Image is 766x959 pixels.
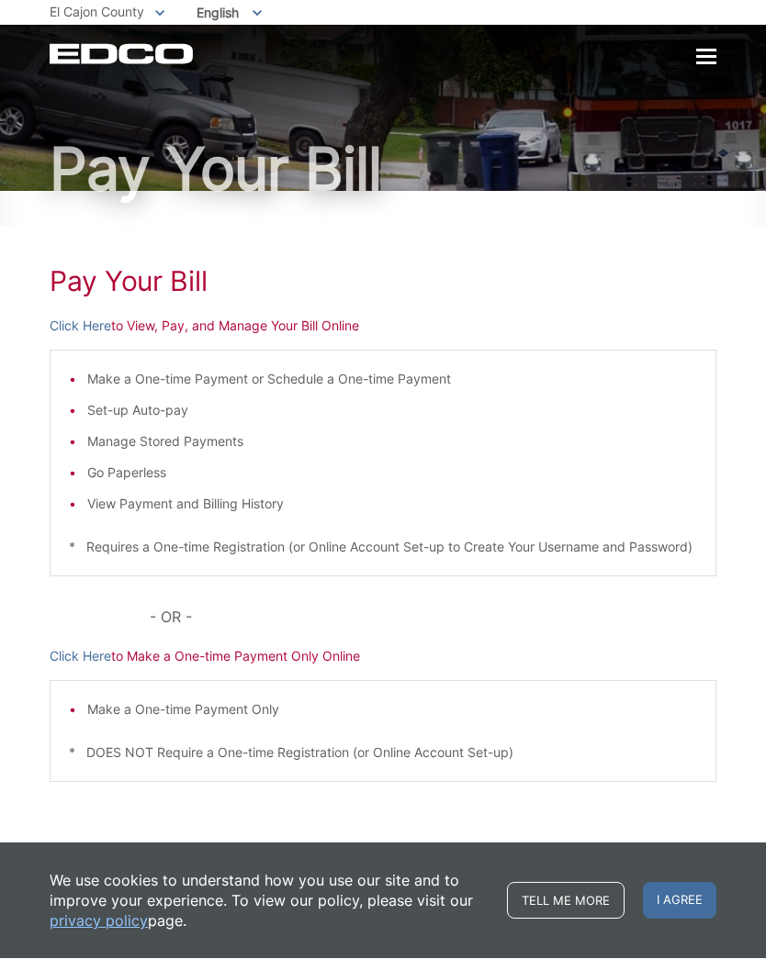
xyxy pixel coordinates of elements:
[50,5,144,20] span: El Cajon County
[50,265,716,298] h1: Pay Your Bill
[69,538,697,558] p: * Requires a One-time Registration (or Online Account Set-up to Create Your Username and Password)
[50,317,716,337] p: to View, Pay, and Manage Your Bill Online
[50,317,111,337] a: Click Here
[87,463,697,484] li: Go Paperless
[87,370,697,390] li: Make a One-time Payment or Schedule a One-time Payment
[87,432,697,452] li: Manage Stored Payments
[87,700,697,720] li: Make a One-time Payment Only
[87,401,697,421] li: Set-up Auto-pay
[50,647,111,667] a: Click Here
[150,605,716,630] p: - OR -
[87,495,697,515] li: View Payment and Billing History
[50,140,716,199] h1: Pay Your Bill
[50,911,148,931] a: privacy policy
[69,743,697,764] p: * DOES NOT Require a One-time Registration (or Online Account Set-up)
[50,44,196,65] a: EDCD logo. Return to the homepage.
[50,871,489,931] p: We use cookies to understand how you use our site and to improve your experience. To view our pol...
[50,647,716,667] p: to Make a One-time Payment Only Online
